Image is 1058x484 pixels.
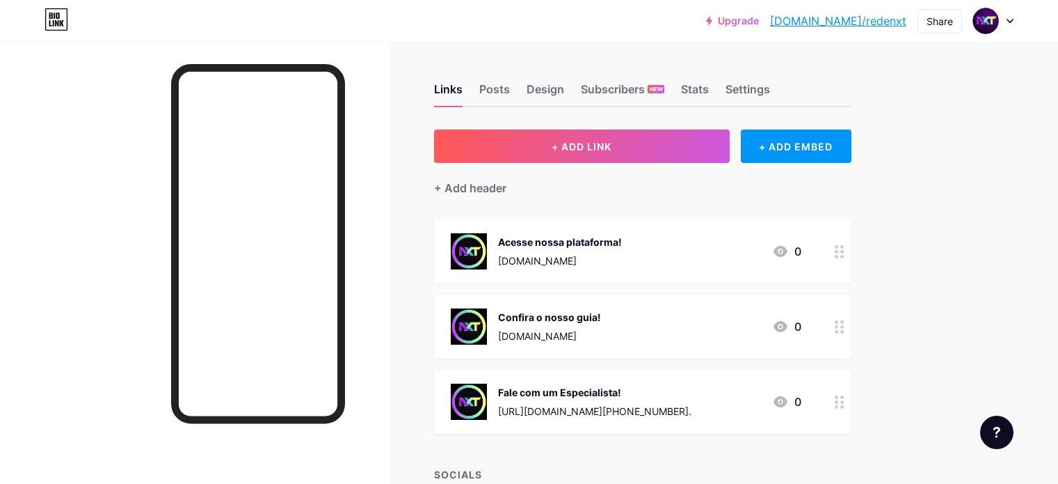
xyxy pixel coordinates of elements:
[434,180,506,196] div: + Add header
[451,384,487,420] img: Fale com um Especialista!
[434,81,463,106] div: Links
[434,130,730,163] button: + ADD LINK
[581,81,664,106] div: Subscribers
[434,467,851,482] div: SOCIALS
[527,81,564,106] div: Design
[498,329,601,343] div: [DOMAIN_NAME]
[479,81,510,106] div: Posts
[451,309,487,345] img: Confira o nosso guia!
[772,243,801,260] div: 0
[498,310,601,325] div: Confira o nosso guia!
[552,141,611,153] span: + ADD LINK
[706,15,759,26] a: Upgrade
[498,404,691,419] div: [URL][DOMAIN_NAME][PHONE_NUMBER].
[726,81,770,106] div: Settings
[772,318,801,335] div: 0
[498,235,622,249] div: Acesse nossa plataforma!
[772,393,801,410] div: 0
[972,8,999,34] img: redenxtbr
[681,81,709,106] div: Stats
[741,130,851,163] div: + ADD EMBED
[650,85,663,93] span: NEW
[498,253,622,268] div: [DOMAIN_NAME]
[498,385,691,400] div: Fale com um Especialista!
[770,13,906,29] a: [DOMAIN_NAME]/redenxt
[927,14,953,29] div: Share
[451,233,487,270] img: Acesse nossa plataforma!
